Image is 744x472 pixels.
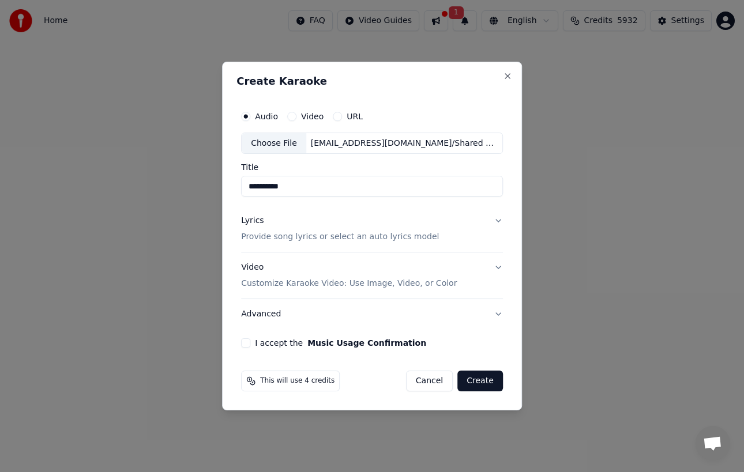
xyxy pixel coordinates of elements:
span: This will use 4 credits [260,376,335,386]
button: Advanced [241,299,503,329]
button: I accept the [307,339,426,347]
p: Customize Karaoke Video: Use Image, Video, or Color [241,278,457,289]
label: I accept the [255,339,426,347]
h2: Create Karaoke [236,76,508,86]
div: Video [241,262,457,290]
label: URL [347,112,363,120]
label: Audio [255,112,278,120]
button: Create [457,371,503,391]
button: LyricsProvide song lyrics or select an auto lyrics model [241,206,503,252]
button: Cancel [406,371,453,391]
label: Video [301,112,324,120]
div: Choose File [242,133,306,154]
div: [EMAIL_ADDRESS][DOMAIN_NAME]/Shared drives/Sing King G Drive/Filemaker/CPT_Tracks/New Content/105... [306,138,502,149]
label: Title [241,164,503,172]
p: Provide song lyrics or select an auto lyrics model [241,232,439,243]
div: Lyrics [241,216,264,227]
button: VideoCustomize Karaoke Video: Use Image, Video, or Color [241,253,503,299]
